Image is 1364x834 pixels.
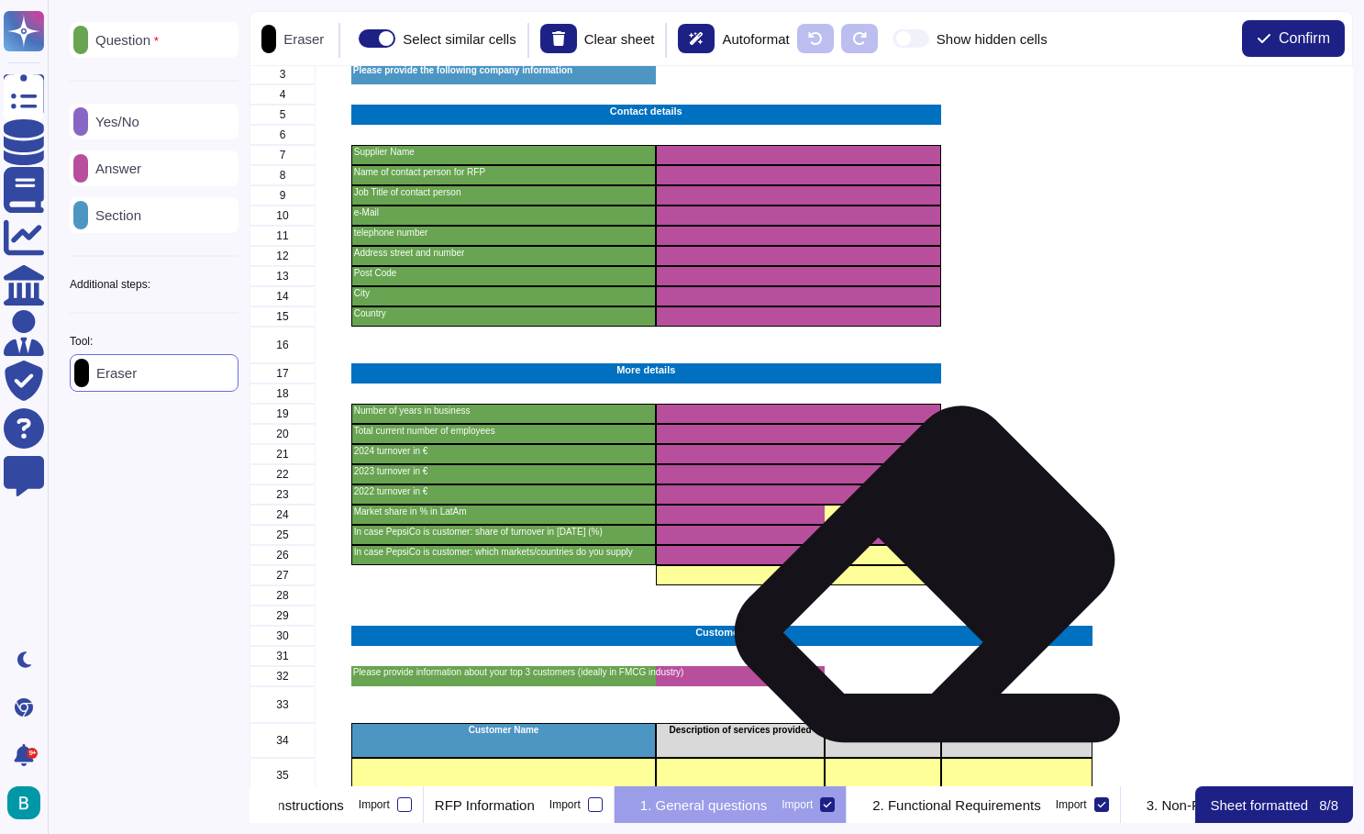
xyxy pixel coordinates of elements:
div: Show hidden cells [937,32,1048,46]
div: 24 [250,505,316,525]
div: 32 [250,666,316,686]
div: 10 [250,206,316,226]
div: Select similar cells [403,32,516,46]
div: 16 [250,327,316,363]
div: 27 [250,565,316,585]
div: 12 [250,246,316,266]
div: grid [250,66,1353,786]
p: Question [88,33,159,48]
p: Contact details [353,106,939,117]
div: 20 [250,424,316,444]
div: 28 [250,585,316,606]
p: Description of services provided [660,726,822,735]
p: Please provide information about your top 3 customers (ideally in FMCG industry) [353,668,655,677]
p: Eraser [276,32,324,46]
p: Customers [353,628,1091,638]
p: Post Code [354,269,654,278]
img: user [7,786,40,819]
p: share w/i your turnover (%) [944,726,1090,735]
div: 35 [250,758,316,792]
p: Instructions [273,798,344,812]
div: 34 [250,723,316,758]
p: Supplier Name [354,148,654,157]
p: Tool: [70,336,93,347]
div: 11 [250,226,316,246]
div: 15 [250,306,316,327]
p: RFP Information [435,798,535,812]
p: 2022 turnover in € [354,487,654,496]
div: 26 [250,545,316,565]
div: 17 [250,363,316,384]
p: 2024 turnover in € [354,447,654,456]
p: In case PepsiCo is customer: which markets/countries do you supply [354,548,654,557]
div: Import [1056,799,1087,810]
p: Answer [88,161,141,175]
div: 25 [250,525,316,545]
p: Customer Name [354,726,654,735]
p: Please provide the following company information [353,66,655,75]
div: 21 [250,444,316,464]
p: 2. Functional Requirements [872,798,1040,812]
p: 3. Non-Functional Requirements [1147,798,1345,812]
p: Yes/No [88,115,139,128]
p: More details [353,365,939,375]
div: 7 [250,145,316,165]
div: 31 [250,646,316,666]
div: Import [549,799,581,810]
div: 3 [250,64,316,84]
p: Number of years in business [354,406,654,416]
p: Eraser [89,366,137,380]
div: Import [782,799,813,810]
p: Total current number of employees [354,427,654,436]
div: 8 [250,165,316,185]
p: e-Mail [354,208,654,217]
p: City [354,289,654,298]
p: 2023 turnover in € [354,467,654,476]
div: 30 [250,626,316,646]
div: Import [359,799,390,810]
div: 19 [250,404,316,424]
p: Market share in % in LatAm [354,507,654,517]
p: Job Title of contact person [354,188,654,197]
p: Address street and number [354,249,654,258]
button: Confirm [1242,20,1345,57]
span: Confirm [1279,31,1330,46]
div: 9+ [27,748,38,759]
p: In case PepsiCo is customer: share of turnover in [DATE] (%) [354,528,654,537]
p: Name of contact person for RFP [354,168,654,177]
div: 9 [250,185,316,206]
div: 33 [250,686,316,723]
div: 22 [250,464,316,484]
p: Section [88,208,141,222]
p: Additional steps: [70,279,150,290]
p: Country [354,309,654,318]
p: Autoformat [722,32,789,46]
div: 14 [250,286,316,306]
p: Sheet formatted [1210,798,1308,812]
div: 4 [250,84,316,105]
button: user [4,783,53,823]
div: 29 [250,606,316,626]
div: 13 [250,266,316,286]
p: Clear sheet [584,32,655,46]
p: 8 / 8 [1319,798,1338,812]
div: 6 [250,125,316,145]
p: telephone number [354,228,654,238]
div: 5 [250,105,316,125]
p: 1. General questions [640,798,767,812]
div: 23 [250,484,316,505]
p: # of years [827,726,938,735]
div: 18 [250,384,316,404]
